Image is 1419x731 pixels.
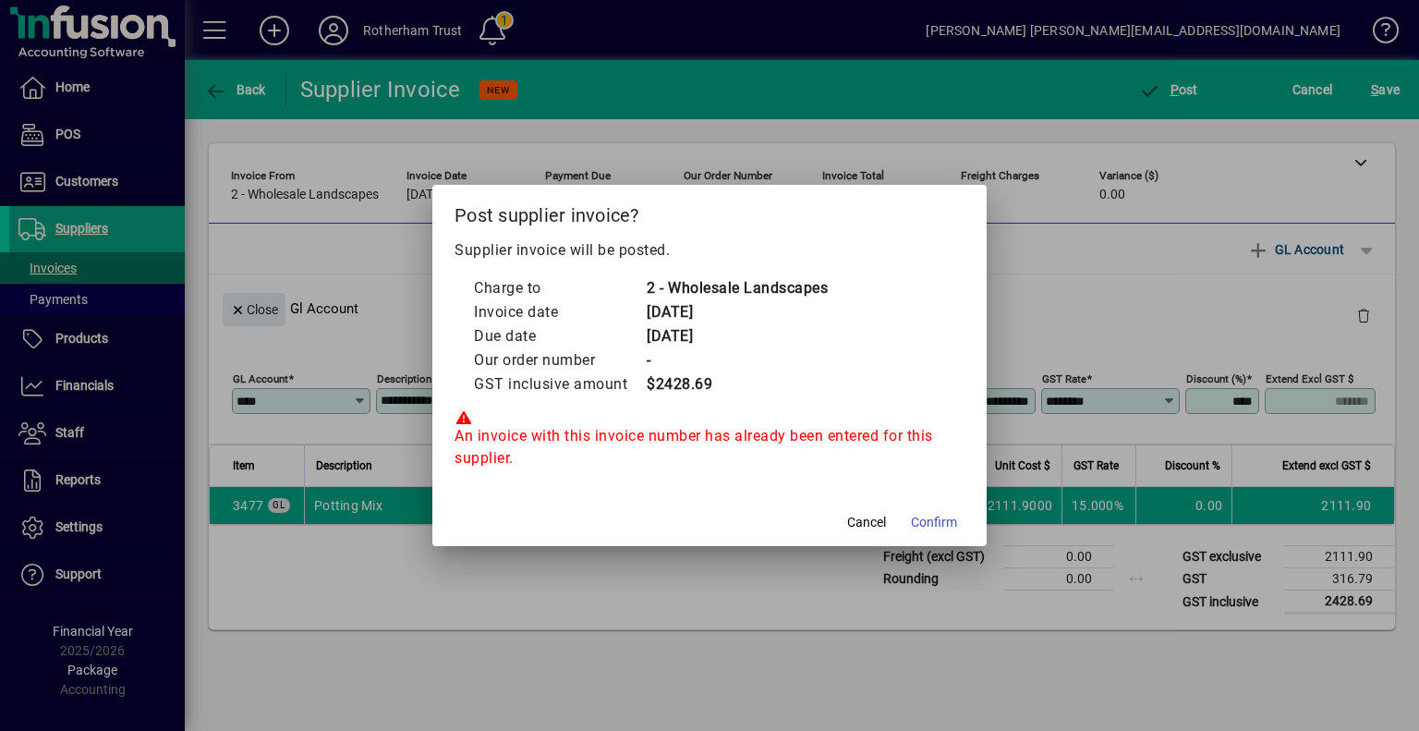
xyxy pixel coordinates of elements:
[473,348,646,372] td: Our order number
[646,276,828,300] td: 2 - Wholesale Landscapes
[646,348,828,372] td: -
[432,185,987,238] h2: Post supplier invoice?
[455,410,964,469] div: An invoice with this invoice number has already been entered for this supplier.
[646,300,828,324] td: [DATE]
[904,506,964,539] button: Confirm
[646,324,828,348] td: [DATE]
[847,513,886,532] span: Cancel
[837,506,896,539] button: Cancel
[473,324,646,348] td: Due date
[473,372,646,396] td: GST inclusive amount
[646,372,828,396] td: $2428.69
[473,300,646,324] td: Invoice date
[911,513,957,532] span: Confirm
[473,276,646,300] td: Charge to
[455,239,964,262] p: Supplier invoice will be posted.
